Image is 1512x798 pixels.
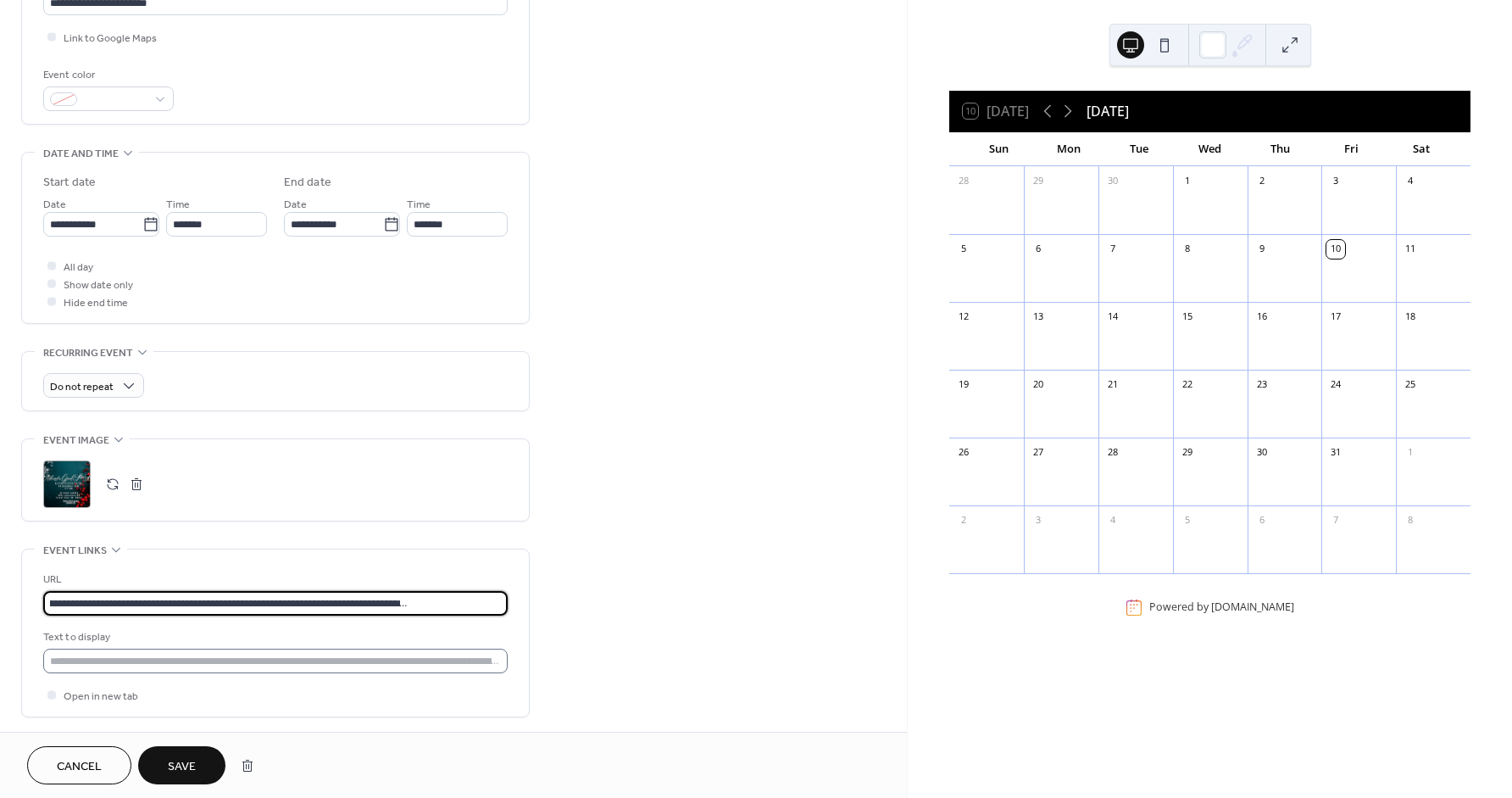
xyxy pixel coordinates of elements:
div: 19 [954,376,973,394]
div: Mon [1034,132,1104,166]
div: Sat [1387,132,1457,166]
div: 10 [1326,240,1345,259]
div: 8 [1401,511,1420,530]
div: 7 [1326,511,1345,530]
span: All day [64,259,93,276]
div: 3 [1326,172,1345,191]
div: Start date [43,174,96,192]
span: Date [284,196,307,214]
span: Show date only [64,276,133,294]
div: 8 [1178,240,1197,259]
div: 11 [1401,240,1420,259]
div: 17 [1326,308,1345,326]
span: Date and time [43,145,119,163]
div: Sun [963,132,1033,166]
div: 30 [1253,444,1271,462]
div: 25 [1401,376,1420,394]
div: Tue [1104,132,1175,166]
div: 20 [1029,376,1048,394]
span: Hide end time [64,294,128,312]
div: 29 [1178,444,1197,462]
div: 5 [954,240,973,259]
button: Save [138,746,225,784]
div: 9 [1253,240,1271,259]
div: 6 [1253,511,1271,530]
div: 14 [1103,308,1122,326]
div: 27 [1029,444,1048,462]
a: [DOMAIN_NAME] [1211,600,1294,614]
div: 30 [1103,172,1122,191]
div: 29 [1029,172,1048,191]
span: Open in new tab [64,688,138,706]
div: Powered by [1149,600,1294,614]
div: 1 [1401,444,1420,462]
div: 6 [1029,240,1048,259]
div: 18 [1401,308,1420,326]
div: Fri [1316,132,1387,166]
div: 28 [1103,444,1122,462]
div: [DATE] [1087,101,1129,121]
div: 16 [1253,308,1271,326]
div: 2 [954,511,973,530]
button: Cancel [27,746,131,784]
span: Cancel [57,758,102,776]
div: End date [284,174,331,192]
div: URL [43,571,504,589]
span: Event links [43,542,107,560]
span: Do not repeat [50,377,114,397]
div: 3 [1029,511,1048,530]
div: 13 [1029,308,1048,326]
div: 22 [1178,376,1197,394]
div: 28 [954,172,973,191]
div: 4 [1401,172,1420,191]
div: 15 [1178,308,1197,326]
div: 4 [1103,511,1122,530]
div: Text to display [43,628,504,646]
div: 1 [1178,172,1197,191]
div: 24 [1326,376,1345,394]
div: Event color [43,66,170,84]
span: Save [168,758,196,776]
div: ; [43,460,91,508]
div: Thu [1245,132,1315,166]
div: 7 [1103,240,1122,259]
div: 26 [954,444,973,462]
span: Event image [43,432,109,449]
span: Time [407,196,431,214]
div: 23 [1253,376,1271,394]
span: Link to Google Maps [64,30,157,47]
div: 21 [1103,376,1122,394]
span: Time [166,196,190,214]
div: Wed [1175,132,1245,166]
div: 2 [1253,172,1271,191]
div: 5 [1178,511,1197,530]
div: 31 [1326,444,1345,462]
span: Recurring event [43,344,133,362]
span: Date [43,196,66,214]
div: 12 [954,308,973,326]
